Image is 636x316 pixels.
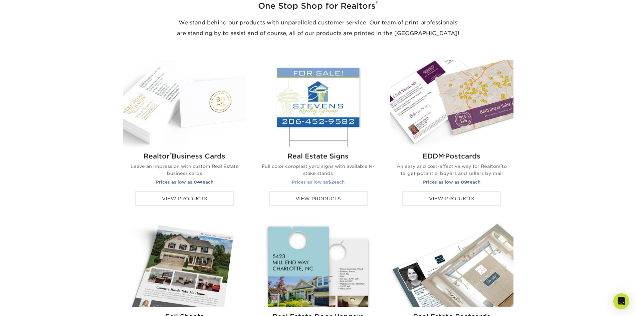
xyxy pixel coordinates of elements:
[128,152,241,160] h2: Realtor Business Cards
[170,151,172,157] sup: ®
[500,163,502,167] sup: ®
[292,180,345,185] small: Prices as low as each
[613,293,629,309] div: Open Intercom Messenger
[123,221,246,307] img: Real Estate Sell Sheets
[192,180,203,185] strong: .04¢
[459,180,470,185] strong: .09¢
[256,60,380,147] img: Real Estate Yard Signs
[423,180,480,185] small: Prices as low as each
[269,191,368,206] div: View Products
[395,152,508,160] h2: EDDM Postcards
[444,154,445,158] small: ®
[390,60,513,213] a: Real Estate Every Door Direct Mail Postcards EDDM®Postcards An easy and cost-effective way for Re...
[128,163,241,177] p: Leave an impression with custom Real Estate business cards
[390,60,513,147] img: Real Estate Every Door Direct Mail Postcards
[395,163,508,177] p: An easy and cost-effective way for Realtors to target potential buyers and sellers by mail
[256,60,380,213] a: Real Estate Yard Signs Real Estate Signs Full color coroplast yard signs with available H-stake s...
[256,221,380,307] img: Real Estate Door Hangers
[176,17,460,39] p: We stand behind our products with unparalleled customer service. Our team of print professionals ...
[262,163,375,177] p: Full color coroplast yard signs with available H-stake stands
[390,221,513,307] img: Real Estate Postcards
[123,60,246,147] img: Real Estate Business Cards
[156,180,213,185] small: Prices as low as each
[328,180,334,185] strong: $2
[402,191,501,206] div: View Products
[123,60,246,213] a: Real Estate Business Cards Realtor®Business Cards Leave an impression with custom Real Estate bus...
[135,191,234,206] div: View Products
[262,152,375,160] h2: Real Estate Signs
